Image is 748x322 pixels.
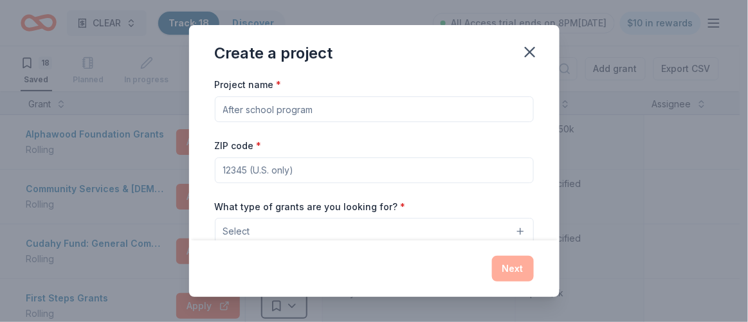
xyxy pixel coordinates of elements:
label: Project name [215,78,282,91]
span: Select [223,224,250,239]
input: 12345 (U.S. only) [215,157,534,183]
div: Create a project [215,43,333,64]
button: Select [215,218,534,245]
input: After school program [215,96,534,122]
label: ZIP code [215,139,262,152]
label: What type of grants are you looking for? [215,201,406,213]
